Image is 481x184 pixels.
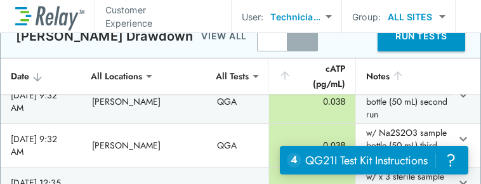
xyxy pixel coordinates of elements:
p: Customer Experience [105,3,160,30]
td: [PERSON_NAME] [82,124,207,167]
div: 0.038 [279,139,345,152]
button: expand row [452,84,474,106]
div: Notes [366,69,442,84]
div: 0.038 [279,95,345,108]
td: QGA [207,124,268,167]
iframe: Resource center [280,146,468,174]
td: [PERSON_NAME] [82,80,207,123]
button: RUN TESTS [378,21,465,51]
div: [DATE] 9:32 AM [11,89,72,114]
button: Site setup [355,27,372,45]
p: VIEW ALL [201,29,247,44]
p: [PERSON_NAME] Drawdown [16,29,193,44]
button: Export [324,21,355,51]
td: w/ Na2S2O3 sample bottle (50 mL) third run [355,124,452,167]
div: cATP (pg/mL) [279,61,345,91]
button: expand row [452,128,474,150]
div: All Tests [207,63,258,89]
img: LuminUltra Relay [15,3,84,30]
th: Date [1,58,82,95]
div: [DATE] 9:32 AM [11,133,72,158]
td: w/ Na2S2O3 sample bottle (50 mL) second run [355,80,452,123]
div: All Locations [82,63,151,89]
p: Group: [352,10,381,23]
p: User: [242,10,264,23]
td: QGA [207,80,268,123]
